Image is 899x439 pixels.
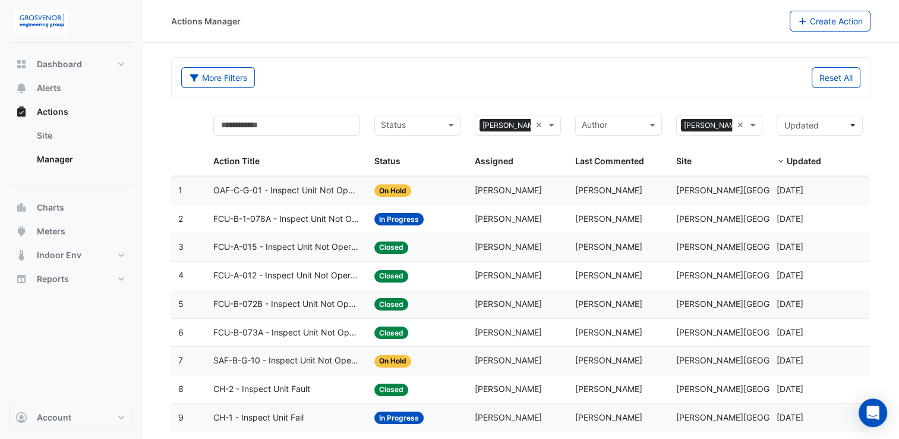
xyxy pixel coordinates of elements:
span: Updated [784,120,819,130]
button: More Filters [181,67,255,88]
button: Meters [10,219,133,243]
span: [PERSON_NAME] [475,299,542,309]
span: 2025-08-08T07:10:02.960 [777,270,803,280]
span: Last Commented [575,156,644,166]
span: Account [37,412,71,424]
span: 8 [178,384,184,394]
span: [PERSON_NAME][GEOGRAPHIC_DATA][PERSON_NAME] [676,270,894,280]
span: CH-2 - Inspect Unit Fault [213,382,310,396]
span: 6 [178,327,184,337]
app-icon: Reports [15,273,27,285]
span: FCU-A-015 - Inspect Unit Not Operating [213,240,360,254]
app-icon: Charts [15,202,27,214]
span: 2025-08-07T13:30:35.954 [777,299,803,309]
span: [PERSON_NAME][GEOGRAPHIC_DATA][PERSON_NAME] [676,355,894,365]
div: Actions Manager [171,15,241,27]
button: Updated [777,115,863,136]
span: [PERSON_NAME] [480,119,544,132]
span: Meters [37,225,65,237]
app-icon: Meters [15,225,27,237]
span: [PERSON_NAME] [475,270,542,280]
span: [PERSON_NAME] [575,412,642,422]
span: [PERSON_NAME] [575,185,642,195]
app-icon: Dashboard [15,58,27,70]
span: 1 [178,185,182,195]
button: Reset All [812,67,860,88]
button: Actions [10,100,133,124]
span: Clear [737,118,747,132]
span: [PERSON_NAME] [575,270,642,280]
span: 2 [178,214,183,224]
button: Dashboard [10,52,133,76]
span: [PERSON_NAME] [475,214,542,224]
span: Reports [37,273,69,285]
div: Open Intercom Messenger [859,399,887,427]
span: [PERSON_NAME] [575,327,642,337]
span: 5 [178,299,184,309]
a: Site [27,124,133,148]
button: Charts [10,196,133,219]
span: In Progress [374,213,424,225]
span: Site [676,156,692,166]
span: [PERSON_NAME] [475,185,542,195]
a: Manager [27,148,133,171]
button: Alerts [10,76,133,100]
span: Indoor Env [37,249,81,261]
span: [PERSON_NAME][GEOGRAPHIC_DATA][PERSON_NAME] [676,384,894,394]
span: In Progress [374,412,424,424]
span: Actions [37,106,68,118]
span: [PERSON_NAME][GEOGRAPHIC_DATA][PERSON_NAME] [676,327,894,337]
span: Dashboard [37,58,82,70]
span: [PERSON_NAME] [475,327,542,337]
app-icon: Indoor Env [15,249,27,261]
button: Account [10,406,133,429]
span: Updated [787,156,821,166]
span: 2025-08-12T07:16:41.399 [777,185,803,195]
button: Create Action [790,11,871,32]
span: [PERSON_NAME][GEOGRAPHIC_DATA][PERSON_NAME] [676,242,894,252]
span: [PERSON_NAME] [575,214,642,224]
span: [PERSON_NAME] [475,412,542,422]
app-icon: Actions [15,106,27,118]
span: SAF-B-G-10 - Inspect Unit Not Operating [213,354,360,368]
span: On Hold [374,355,411,368]
span: OAF-C-G-01 - Inspect Unit Not Operating [213,184,360,197]
span: 2025-07-31T08:07:16.867 [777,412,803,422]
span: On Hold [374,184,411,197]
span: 9 [178,412,184,422]
span: 2025-08-04T12:12:09.897 [777,384,803,394]
span: [PERSON_NAME][GEOGRAPHIC_DATA][PERSON_NAME] [681,119,877,132]
span: Closed [374,242,408,254]
button: Reports [10,267,133,291]
span: [PERSON_NAME] [575,384,642,394]
span: Status [374,156,400,166]
span: Charts [37,202,64,214]
span: 2025-08-07T13:25:30.392 [777,327,803,337]
span: [PERSON_NAME] [575,242,642,252]
span: [PERSON_NAME] [475,355,542,365]
span: Closed [374,298,408,311]
span: Alerts [37,82,61,94]
span: [PERSON_NAME] [575,355,642,365]
span: [PERSON_NAME] [475,242,542,252]
span: Closed [374,270,408,283]
span: [PERSON_NAME][GEOGRAPHIC_DATA][PERSON_NAME] [676,299,894,309]
span: [PERSON_NAME][GEOGRAPHIC_DATA][PERSON_NAME] [676,412,894,422]
button: Indoor Env [10,243,133,267]
span: 2025-08-12T07:15:43.459 [777,214,803,224]
span: Closed [374,384,408,396]
span: FCU-A-012 - Inspect Unit Not Operating [213,269,360,283]
span: 2025-08-11T08:02:36.884 [777,242,803,252]
span: CH-1 - Inspect Unit Fail [213,411,304,425]
span: 7 [178,355,183,365]
span: FCU-B-1-078A - Inspect Unit Not Operating [213,212,360,226]
img: Company Logo [14,10,68,33]
span: Closed [374,327,408,339]
div: Actions [10,124,133,176]
span: Assigned [475,156,513,166]
span: [PERSON_NAME][GEOGRAPHIC_DATA][PERSON_NAME] [676,214,894,224]
span: FCU-B-072B - Inspect Unit Not Operating [213,297,360,311]
span: 3 [178,242,184,252]
span: [PERSON_NAME] [575,299,642,309]
span: [PERSON_NAME] [475,384,542,394]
